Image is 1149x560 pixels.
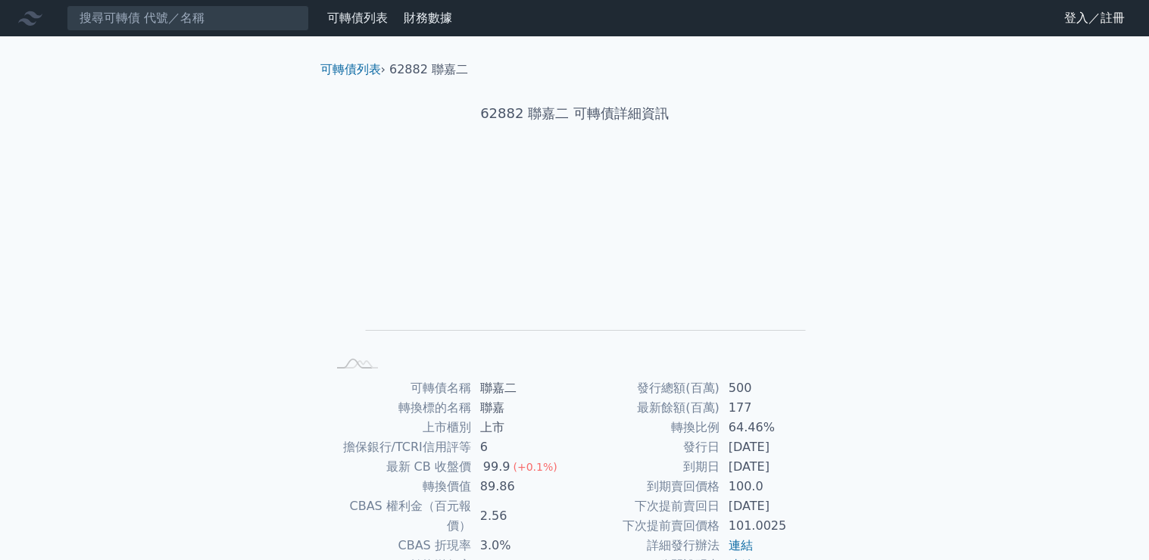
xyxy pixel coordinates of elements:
[471,496,575,536] td: 2.56
[480,457,514,477] div: 99.9
[326,437,471,457] td: 擔保銀行/TCRI信用評等
[326,496,471,536] td: CBAS 權利金（百元報價）
[320,61,386,79] li: ›
[720,398,823,418] td: 177
[575,378,720,398] td: 發行總額(百萬)
[575,418,720,437] td: 轉換比例
[404,11,452,25] a: 財務數據
[720,418,823,437] td: 64.46%
[513,461,557,473] span: (+0.1%)
[575,398,720,418] td: 最新餘額(百萬)
[471,536,575,555] td: 3.0%
[351,172,806,353] g: Chart
[575,496,720,516] td: 下次提前賣回日
[720,496,823,516] td: [DATE]
[326,457,471,477] td: 最新 CB 收盤價
[471,418,575,437] td: 上市
[729,538,753,552] a: 連結
[326,378,471,398] td: 可轉債名稱
[320,62,381,76] a: 可轉債列表
[720,457,823,477] td: [DATE]
[1052,6,1137,30] a: 登入／註冊
[720,437,823,457] td: [DATE]
[575,477,720,496] td: 到期賣回價格
[326,398,471,418] td: 轉換標的名稱
[327,11,388,25] a: 可轉債列表
[575,437,720,457] td: 發行日
[326,536,471,555] td: CBAS 折現率
[471,477,575,496] td: 89.86
[720,477,823,496] td: 100.0
[575,516,720,536] td: 下次提前賣回價格
[471,437,575,457] td: 6
[471,378,575,398] td: 聯嘉二
[326,418,471,437] td: 上市櫃別
[720,516,823,536] td: 101.0025
[720,378,823,398] td: 500
[389,61,468,79] li: 62882 聯嘉二
[67,5,309,31] input: 搜尋可轉債 代號／名稱
[326,477,471,496] td: 轉換價值
[471,398,575,418] td: 聯嘉
[575,536,720,555] td: 詳細發行辦法
[575,457,720,477] td: 到期日
[308,103,841,124] h1: 62882 聯嘉二 可轉債詳細資訊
